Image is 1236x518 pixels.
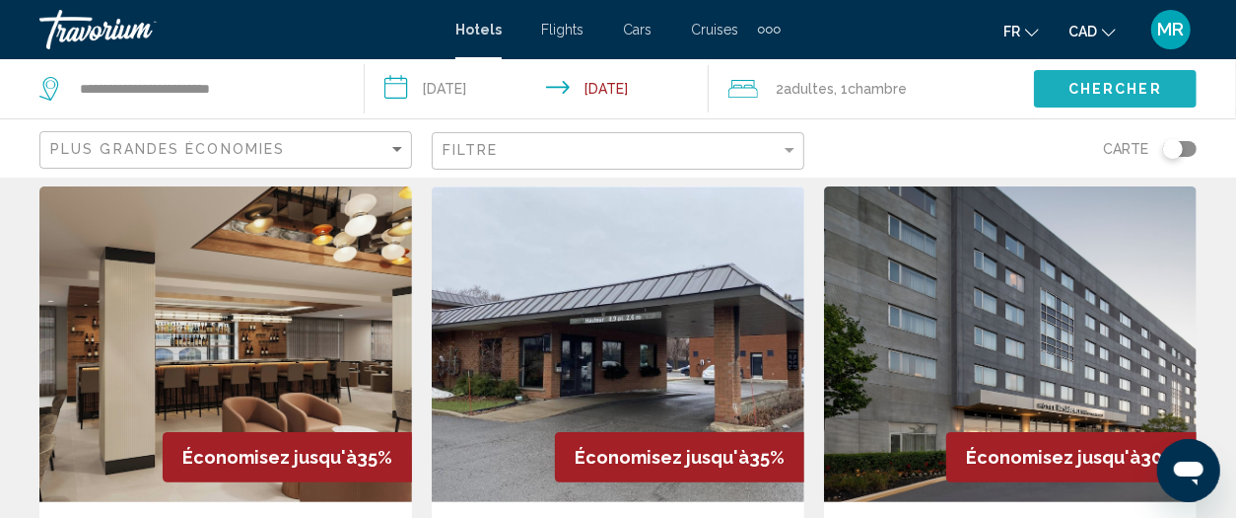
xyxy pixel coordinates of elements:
[1103,135,1148,163] span: Carte
[182,447,357,468] span: Économisez jusqu'à
[966,447,1140,468] span: Économisez jusqu'à
[1068,82,1162,98] span: Chercher
[784,81,834,97] span: Adultes
[848,81,907,97] span: Chambre
[432,131,804,172] button: Filter
[623,22,652,37] a: Cars
[50,141,285,157] span: Plus grandes économies
[50,142,406,159] mat-select: Sort by
[1148,140,1197,158] button: Toggle map
[39,10,436,49] a: Travorium
[163,432,412,482] div: 35%
[39,186,412,502] img: Hotel image
[834,75,907,103] span: , 1
[691,22,738,37] a: Cruises
[1068,17,1116,45] button: Change currency
[541,22,584,37] a: Flights
[555,432,804,482] div: 35%
[946,432,1197,482] div: 30%
[1157,439,1220,502] iframe: Bouton de lancement de la fenêtre de messagerie
[1145,9,1197,50] button: User Menu
[1158,20,1185,39] span: MR
[443,142,499,158] span: Filtre
[824,186,1197,502] img: Hotel image
[776,75,834,103] span: 2
[432,186,804,502] img: Hotel image
[455,22,502,37] a: Hotels
[365,59,710,118] button: Check-in date: Aug 15, 2025 Check-out date: Aug 16, 2025
[1034,70,1197,107] button: Chercher
[709,59,1034,118] button: Travelers: 2 adults, 0 children
[1003,24,1020,39] span: fr
[575,447,749,468] span: Économisez jusqu'à
[758,14,781,45] button: Extra navigation items
[1003,17,1039,45] button: Change language
[1068,24,1097,39] span: CAD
